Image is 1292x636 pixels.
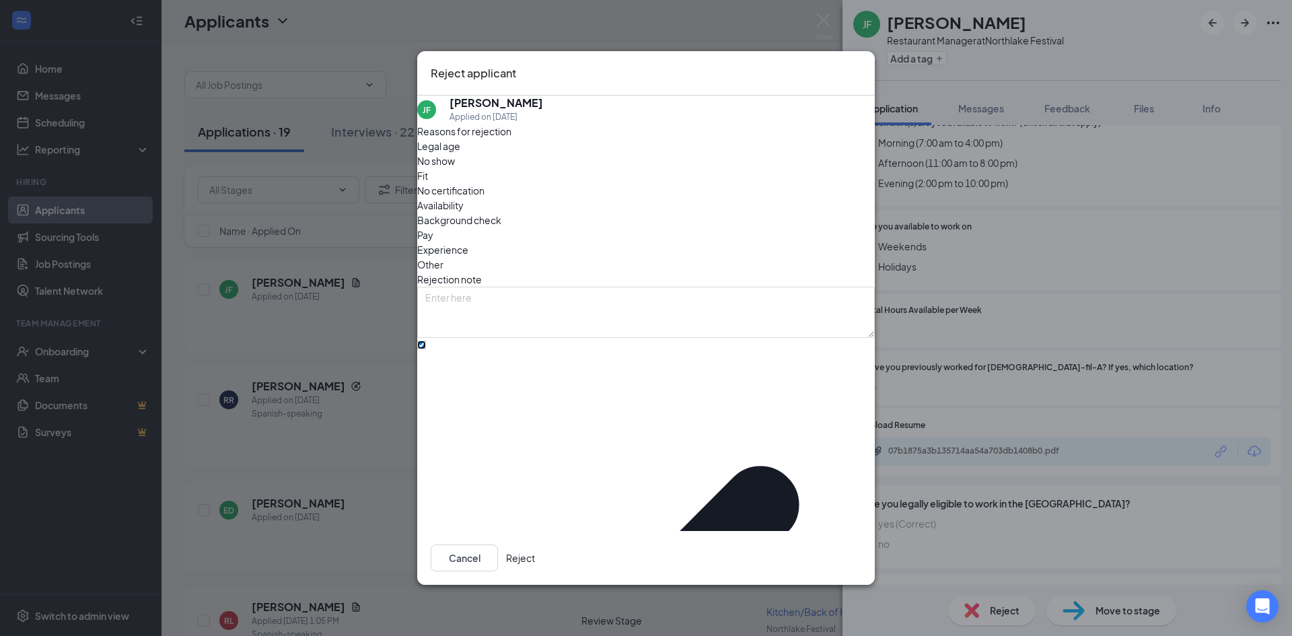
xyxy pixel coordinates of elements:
h5: [PERSON_NAME] [450,96,543,110]
span: Reasons for rejection [417,125,511,137]
span: Other [417,257,443,272]
div: Open Intercom Messenger [1246,590,1279,623]
div: Applied on [DATE] [450,110,543,124]
button: Reject [506,544,535,571]
span: Experience [417,242,468,257]
span: Fit [417,168,428,183]
span: Background check [417,213,501,227]
span: Pay [417,227,433,242]
span: Legal age [417,139,460,153]
span: Rejection note [417,273,482,285]
span: No certification [417,183,485,198]
span: Availability [417,198,464,213]
span: No show [417,153,455,168]
div: JF [423,104,431,116]
button: Cancel [431,544,498,571]
h3: Reject applicant [431,65,516,82]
